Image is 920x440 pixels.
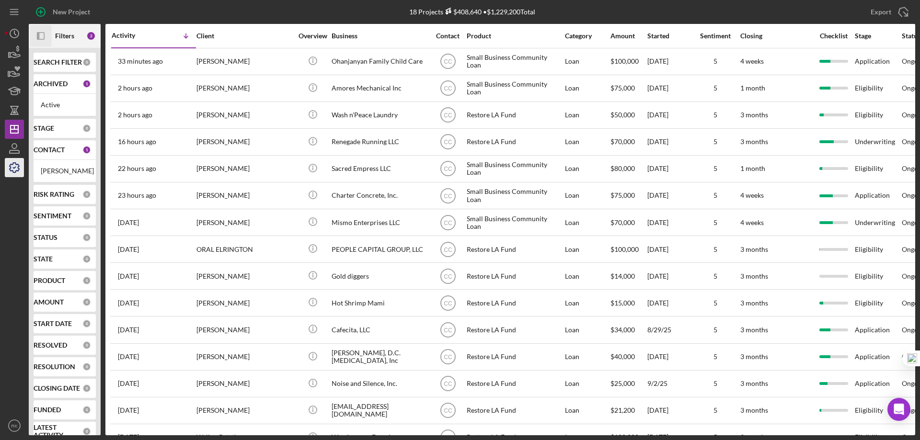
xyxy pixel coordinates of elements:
b: STAGE [34,124,54,132]
div: [PERSON_NAME] [196,398,292,423]
time: 2025-09-12 15:08 [118,84,152,92]
time: 2025-09-06 00:11 [118,326,139,334]
div: 0 [82,341,91,350]
div: Loan [565,102,609,128]
div: Cafecita, LLC [332,317,427,342]
b: FUNDED [34,406,61,414]
span: $80,000 [610,164,635,172]
div: $408,640 [443,8,482,16]
time: 2025-09-12 14:55 [118,111,152,119]
div: [DATE] [647,49,690,74]
div: Amores Mechanical Inc [332,76,427,101]
div: Loan [565,210,609,235]
div: [DATE] [647,183,690,208]
div: [PERSON_NAME] [196,290,292,316]
div: 0 [82,124,91,133]
div: [PERSON_NAME] [196,210,292,235]
div: Contact [430,32,466,40]
div: 0 [82,190,91,199]
b: ARCHIVED [34,80,68,88]
time: 3 months [740,379,768,387]
span: $100,000 [610,245,639,253]
time: 2025-09-11 17:34 [118,192,156,199]
b: PRODUCT [34,277,65,284]
b: STATUS [34,234,57,241]
div: 5 [691,353,739,361]
div: [DATE] [647,237,690,262]
div: Restore LA Fund [467,237,563,262]
div: Underwriting [855,129,901,155]
div: [DATE] [647,210,690,235]
div: Restore LA Fund [467,102,563,128]
div: Small Business Community Loan [467,156,563,181]
text: RK [11,423,18,429]
div: [DATE] [647,76,690,101]
div: Sacred Empress LLC [332,156,427,181]
div: Small Business Community Loan [467,210,563,235]
div: Started [647,32,690,40]
div: Restore LA Fund [467,317,563,342]
div: [PERSON_NAME] [196,129,292,155]
time: 2025-09-09 19:26 [118,219,139,226]
div: 8/29/25 [647,317,690,342]
time: 2025-09-11 19:21 [118,165,156,172]
div: Loan [565,344,609,370]
div: Loan [565,76,609,101]
div: Restore LA Fund [467,398,563,423]
text: CC [444,58,452,65]
text: CC [444,85,452,92]
div: [PERSON_NAME] [196,317,292,342]
b: SEARCH FILTER [34,58,82,66]
div: 1 [82,79,91,88]
time: 2025-09-09 17:24 [118,246,139,253]
div: [PERSON_NAME] [41,167,89,175]
div: [PERSON_NAME] [196,156,292,181]
img: one_i.png [907,353,917,363]
div: 5 [691,192,739,199]
time: 3 months [740,245,768,253]
b: Filters [55,32,74,40]
time: 4 weeks [740,57,764,65]
time: 3 months [740,352,768,361]
div: Client [196,32,292,40]
div: Small Business Community Loan [467,183,563,208]
div: Checklist [813,32,854,40]
div: Eligibility [855,102,901,128]
div: 5 [691,165,739,172]
div: Wash n'Peace Laundry [332,102,427,128]
div: 2 [86,31,96,41]
time: 3 months [740,272,768,280]
b: CLOSING DATE [34,384,80,392]
div: Eligibility [855,398,901,423]
div: Application [855,371,901,396]
button: Export [861,2,915,22]
div: 5 [691,111,739,119]
span: $25,000 [610,379,635,387]
div: [DATE] [647,398,690,423]
time: 1 month [740,84,765,92]
span: $75,000 [610,191,635,199]
div: [DATE] [647,263,690,289]
div: 18 Projects • $1,229,200 Total [409,8,535,16]
time: 3 months [740,137,768,146]
time: 2025-09-05 06:33 [118,353,139,361]
div: Eligibility [855,290,901,316]
b: RESOLVED [34,341,67,349]
span: $100,000 [610,57,639,65]
div: [PERSON_NAME] [196,344,292,370]
div: Gold diggers [332,263,427,289]
time: 2025-09-03 02:16 [118,380,139,387]
div: Application [855,49,901,74]
time: 2025-09-12 01:15 [118,138,156,146]
time: 3 months [740,326,768,334]
time: 4 weeks [740,218,764,226]
text: CC [444,327,452,334]
div: 0 [82,58,91,67]
span: $34,000 [610,326,635,334]
div: Mismo Enterprises LLC [332,210,427,235]
div: [PERSON_NAME] [196,49,292,74]
div: 5 [691,272,739,280]
div: Application [855,183,901,208]
span: $50,000 [610,111,635,119]
text: CC [444,166,452,172]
